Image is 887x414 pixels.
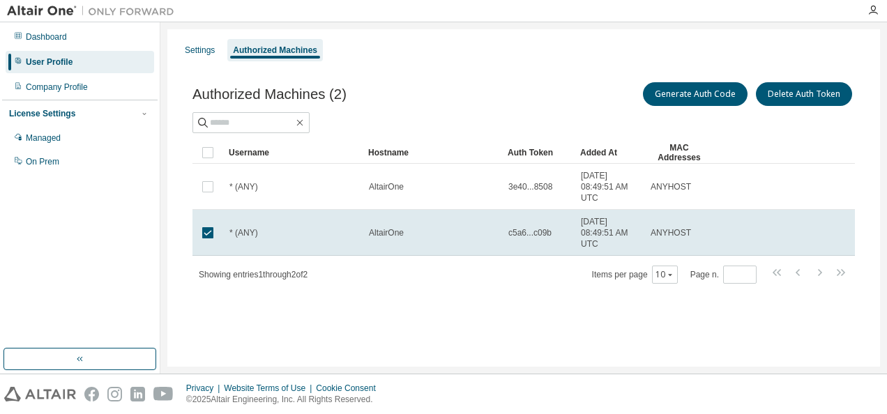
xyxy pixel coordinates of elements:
span: ANYHOST [651,181,691,192]
div: Privacy [186,383,224,394]
span: * (ANY) [229,181,258,192]
div: Cookie Consent [316,383,384,394]
div: Settings [185,45,215,56]
span: [DATE] 08:49:51 AM UTC [581,216,638,250]
div: Dashboard [26,31,67,43]
span: 3e40...8508 [508,181,552,192]
button: Generate Auth Code [643,82,748,106]
img: instagram.svg [107,387,122,401]
div: License Settings [9,108,75,119]
div: Company Profile [26,82,88,93]
img: youtube.svg [153,387,174,401]
span: Items per page [592,266,678,284]
span: Page n. [690,266,757,284]
div: Managed [26,132,61,144]
div: User Profile [26,56,73,68]
img: facebook.svg [84,387,99,401]
span: * (ANY) [229,227,258,238]
p: © 2025 Altair Engineering, Inc. All Rights Reserved. [186,394,384,406]
div: Username [229,141,357,164]
span: Authorized Machines (2) [192,86,347,102]
div: On Prem [26,156,59,167]
span: AltairOne [369,227,404,238]
span: Showing entries 1 through 2 of 2 [199,270,308,279]
span: ANYHOST [651,227,691,238]
img: altair_logo.svg [4,387,76,401]
span: [DATE] 08:49:51 AM UTC [581,170,638,204]
div: Auth Token [508,141,569,164]
div: Hostname [368,141,496,164]
span: AltairOne [369,181,404,192]
div: Website Terms of Use [224,383,316,394]
div: Added At [580,141,639,164]
div: Authorized Machines [233,45,317,56]
div: MAC Addresses [650,141,708,164]
span: c5a6...c09b [508,227,552,238]
button: Delete Auth Token [756,82,852,106]
img: Altair One [7,4,181,18]
button: 10 [655,269,674,280]
img: linkedin.svg [130,387,145,401]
